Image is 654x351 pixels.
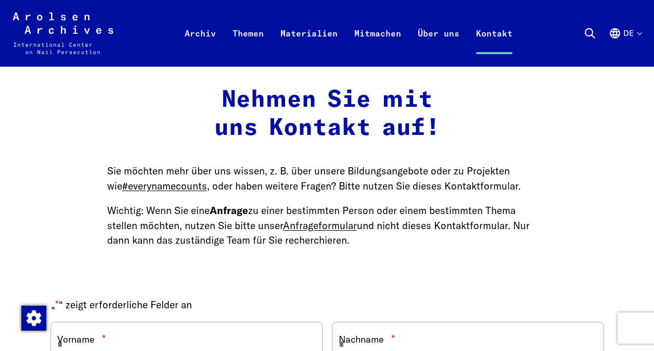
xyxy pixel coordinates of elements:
nav: Primär [176,12,521,54]
a: Kontakt [468,25,521,67]
a: #everynamecounts [122,180,207,192]
p: „ “ zeigt erforderliche Felder an [51,297,604,312]
a: Über uns [409,25,468,67]
a: Themen [224,25,272,67]
img: Zustimmung ändern [21,306,46,331]
a: Materialien [272,25,346,67]
button: Deutsch, Sprachauswahl [609,27,642,65]
strong: Anfrage [210,204,248,217]
a: Mitmachen [346,25,409,67]
h2: Nehmen Sie mit uns Kontakt auf! [107,86,547,143]
a: Anfrageformular [283,219,357,232]
p: Sie möchten mehr über uns wissen, z. B. über unsere Bildungsangebote oder zu Projekten wie , oder... [107,164,547,193]
a: Archiv [176,25,224,67]
p: Wichtig: Wenn Sie eine zu einer bestimmten Person oder einem bestimmten Thema stellen möchten, nu... [107,203,547,247]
